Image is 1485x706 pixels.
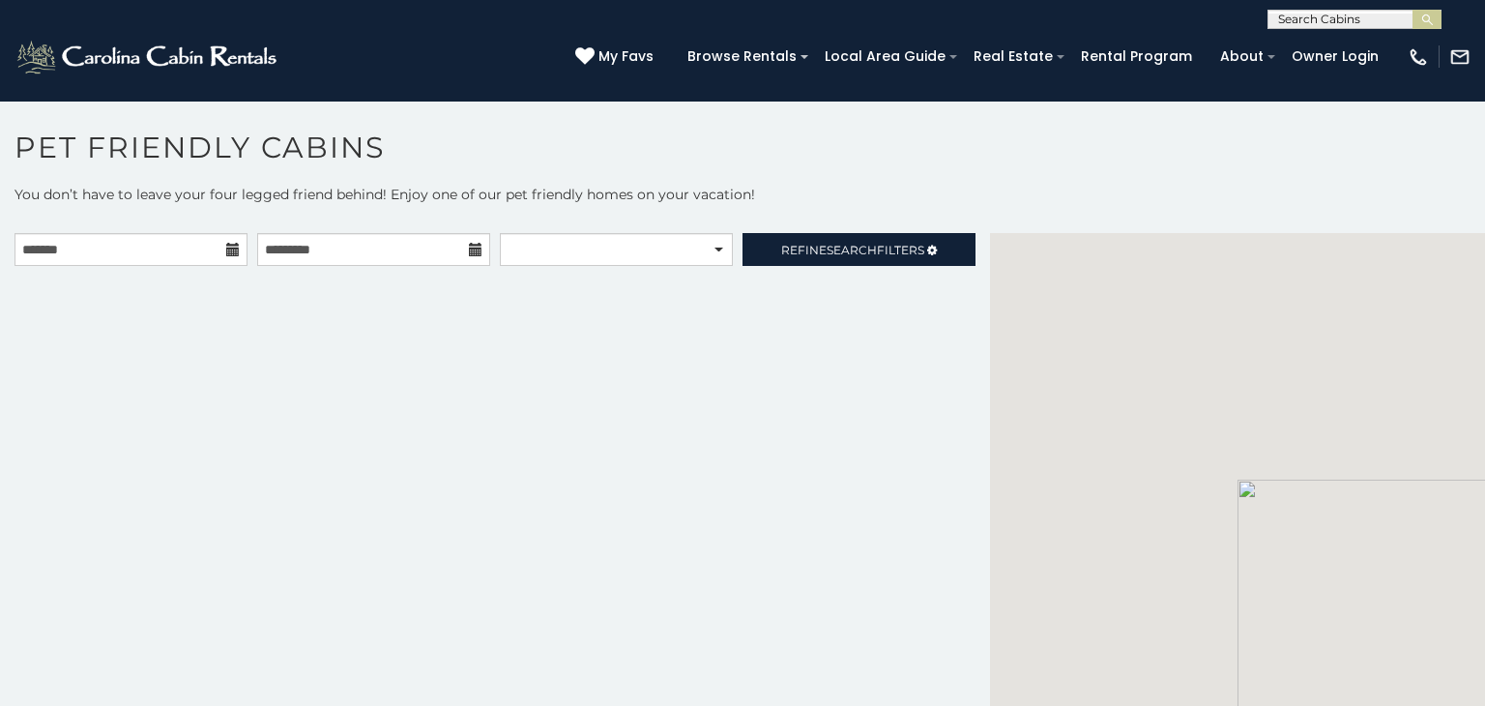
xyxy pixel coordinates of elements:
[815,42,955,72] a: Local Area Guide
[742,233,975,266] a: RefineSearchFilters
[964,42,1063,72] a: Real Estate
[1449,46,1470,68] img: mail-regular-white.png
[781,243,924,257] span: Refine Filters
[827,243,877,257] span: Search
[15,38,282,76] img: White-1-2.png
[575,46,658,68] a: My Favs
[678,42,806,72] a: Browse Rentals
[1071,42,1202,72] a: Rental Program
[1210,42,1273,72] a: About
[598,46,654,67] span: My Favs
[1408,46,1429,68] img: phone-regular-white.png
[1282,42,1388,72] a: Owner Login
